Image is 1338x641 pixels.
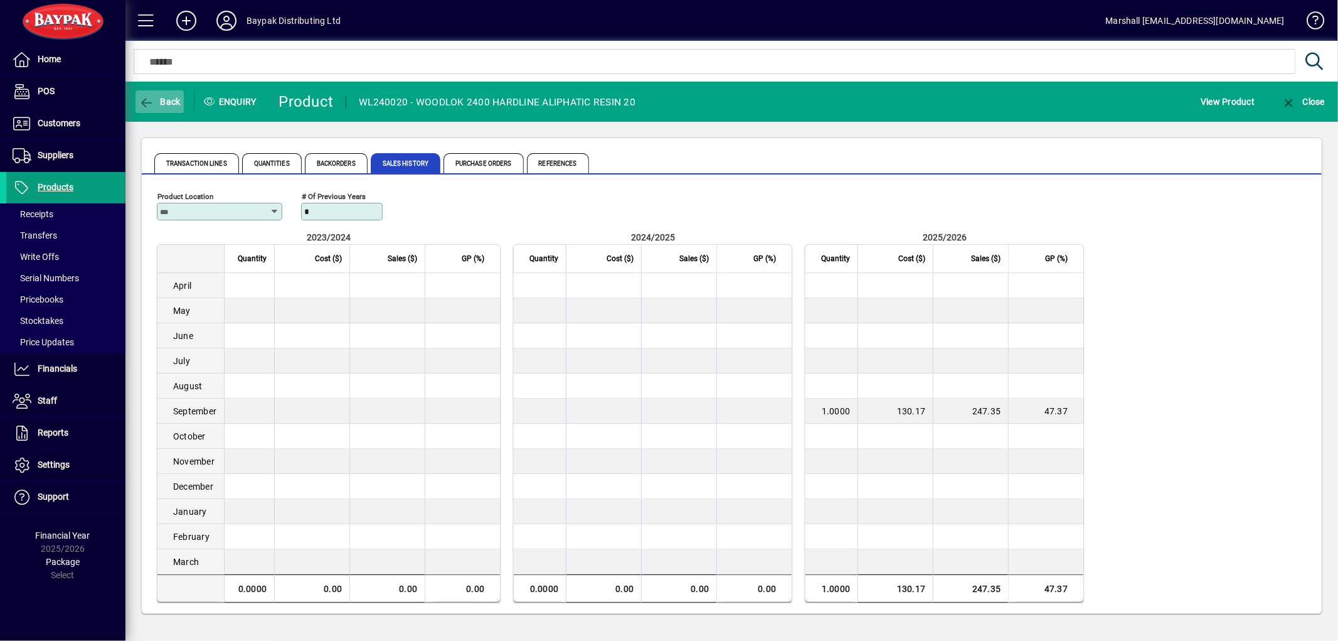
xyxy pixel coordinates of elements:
[238,252,267,266] span: Quantity
[1044,406,1068,416] span: 47.37
[6,44,125,75] a: Home
[971,252,1001,266] span: Sales ($)
[359,92,635,112] div: WL240020 - WOODLOK 2400 HARDLINE ALIPHATIC RESIN 20
[6,76,125,107] a: POS
[206,9,247,32] button: Profile
[923,232,967,242] span: 2025/2026
[529,252,558,266] span: Quantity
[154,153,239,173] span: Transaction Lines
[6,225,125,246] a: Transfers
[38,396,57,406] span: Staff
[607,252,634,266] span: Cost ($)
[302,192,366,201] mat-label: # of previous years
[13,252,59,262] span: Write Offs
[46,557,80,567] span: Package
[371,153,440,173] span: Sales History
[157,323,224,348] td: June
[6,331,125,353] a: Price Updates
[6,310,125,331] a: Stocktakes
[933,574,1008,603] td: 247.35
[972,406,1001,416] span: 247.35
[6,246,125,267] a: Write Offs
[822,406,851,416] span: 1.0000
[898,252,925,266] span: Cost ($)
[6,140,125,171] a: Suppliers
[36,531,90,541] span: Financial Year
[139,97,181,107] span: Back
[157,273,224,298] td: April
[135,90,184,113] button: Back
[462,252,484,266] span: GP (%)
[1201,92,1255,112] span: View Product
[527,153,589,173] span: References
[157,399,224,424] td: September
[38,118,80,128] span: Customers
[157,449,224,474] td: November
[157,499,224,524] td: January
[6,267,125,289] a: Serial Numbers
[388,252,417,266] span: Sales ($)
[194,92,270,112] div: Enquiry
[716,574,792,603] td: 0.00
[1106,11,1285,31] div: Marshall [EMAIL_ADDRESS][DOMAIN_NAME]
[166,9,206,32] button: Add
[6,482,125,513] a: Support
[631,232,675,242] span: 2024/2025
[425,574,500,603] td: 0.00
[805,574,857,603] td: 1.0000
[305,153,368,173] span: Backorders
[307,232,351,242] span: 2023/2024
[38,492,69,502] span: Support
[1278,90,1328,113] button: Close
[857,574,933,603] td: 130.17
[1008,574,1083,603] td: 47.37
[566,574,641,603] td: 0.00
[1297,3,1322,43] a: Knowledge Base
[13,209,53,219] span: Receipts
[6,353,125,385] a: Financials
[1281,97,1325,107] span: Close
[157,474,224,499] td: December
[679,252,709,266] span: Sales ($)
[13,316,63,326] span: Stocktakes
[6,289,125,310] a: Pricebooks
[821,252,850,266] span: Quantity
[443,153,524,173] span: Purchase Orders
[247,11,341,31] div: Baypak Distributing Ltd
[224,574,274,603] td: 0.0000
[1045,252,1068,266] span: GP (%)
[1197,90,1258,113] button: View Product
[38,364,77,374] span: Financials
[13,273,79,283] span: Serial Numbers
[1268,90,1338,113] app-page-header-button: Close enquiry
[13,230,57,240] span: Transfers
[315,252,342,266] span: Cost ($)
[38,460,70,470] span: Settings
[242,153,302,173] span: Quantities
[13,294,63,304] span: Pricebooks
[6,417,125,449] a: Reports
[38,182,73,192] span: Products
[38,428,68,438] span: Reports
[38,86,55,96] span: POS
[157,192,213,201] mat-label: Product Location
[6,450,125,481] a: Settings
[38,150,73,160] span: Suppliers
[157,348,224,374] td: July
[753,252,776,266] span: GP (%)
[897,406,926,416] span: 130.17
[157,549,224,574] td: March
[6,108,125,139] a: Customers
[157,298,224,323] td: May
[279,92,334,112] div: Product
[157,524,224,549] td: February
[6,203,125,225] a: Receipts
[157,424,224,449] td: October
[274,574,349,603] td: 0.00
[349,574,425,603] td: 0.00
[125,90,194,113] app-page-header-button: Back
[641,574,716,603] td: 0.00
[514,574,566,603] td: 0.0000
[157,374,224,399] td: August
[13,337,74,347] span: Price Updates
